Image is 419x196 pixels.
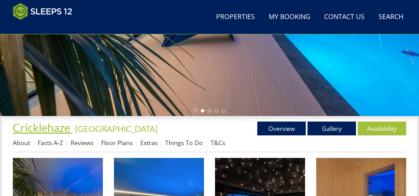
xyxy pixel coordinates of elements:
[376,9,406,25] a: Search
[321,9,367,25] a: Contact Us
[358,122,406,135] a: Availability
[72,124,158,134] span: -
[9,24,82,30] iframe: Customer reviews powered by Trustpilot
[75,124,158,134] a: [GEOGRAPHIC_DATA]
[38,139,63,147] a: Facts A-Z
[213,9,258,25] a: Properties
[307,122,356,135] a: Gallery
[101,139,133,147] a: Floor Plans
[13,121,70,134] span: Cricklehaze
[13,121,72,134] a: Cricklehaze
[211,139,225,147] a: T&Cs
[165,139,203,147] a: Things To Do
[71,139,93,147] a: Reviews
[140,139,158,147] a: Extras
[13,3,72,20] img: Sleeps 12
[257,122,306,135] a: Overview
[13,139,30,147] a: About
[266,9,313,25] a: My Booking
